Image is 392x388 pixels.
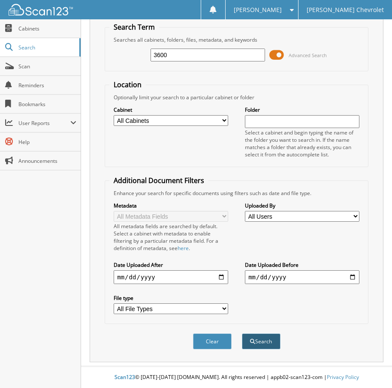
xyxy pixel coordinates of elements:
[114,106,228,113] label: Cabinet
[18,63,76,70] span: Scan
[109,36,364,43] div: Searches all cabinets, folders, files, metadata, and keywords
[109,94,364,101] div: Optionally limit your search to a particular cabinet or folder
[245,261,359,269] label: Date Uploaded Before
[109,22,159,32] legend: Search Term
[18,119,70,127] span: User Reports
[18,44,75,51] span: Search
[327,373,359,381] a: Privacy Policy
[114,223,228,252] div: All metadata fields are searched by default. Select a cabinet with metadata to enable filtering b...
[234,7,282,12] span: [PERSON_NAME]
[18,25,76,32] span: Cabinets
[114,261,228,269] label: Date Uploaded After
[81,367,392,388] div: © [DATE]-[DATE] [DOMAIN_NAME]. All rights reserved | appb02-scan123-com |
[115,373,135,381] span: Scan123
[245,106,359,113] label: Folder
[178,244,189,252] a: here
[109,189,364,197] div: Enhance your search for specific documents using filters such as date and file type.
[109,80,146,89] legend: Location
[245,202,359,209] label: Uploaded By
[114,270,228,284] input: start
[242,333,280,349] button: Search
[193,333,232,349] button: Clear
[114,294,228,302] label: File type
[109,176,208,185] legend: Additional Document Filters
[18,82,76,89] span: Reminders
[245,270,359,284] input: end
[18,157,76,165] span: Announcements
[289,52,327,58] span: Advanced Search
[18,101,76,108] span: Bookmarks
[18,138,76,146] span: Help
[307,7,384,12] span: [PERSON_NAME] Chevrolet
[245,129,359,158] div: Select a cabinet and begin typing the name of the folder you want to search in. If the name match...
[9,4,73,15] img: scan123-logo-white.svg
[114,202,228,209] label: Metadata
